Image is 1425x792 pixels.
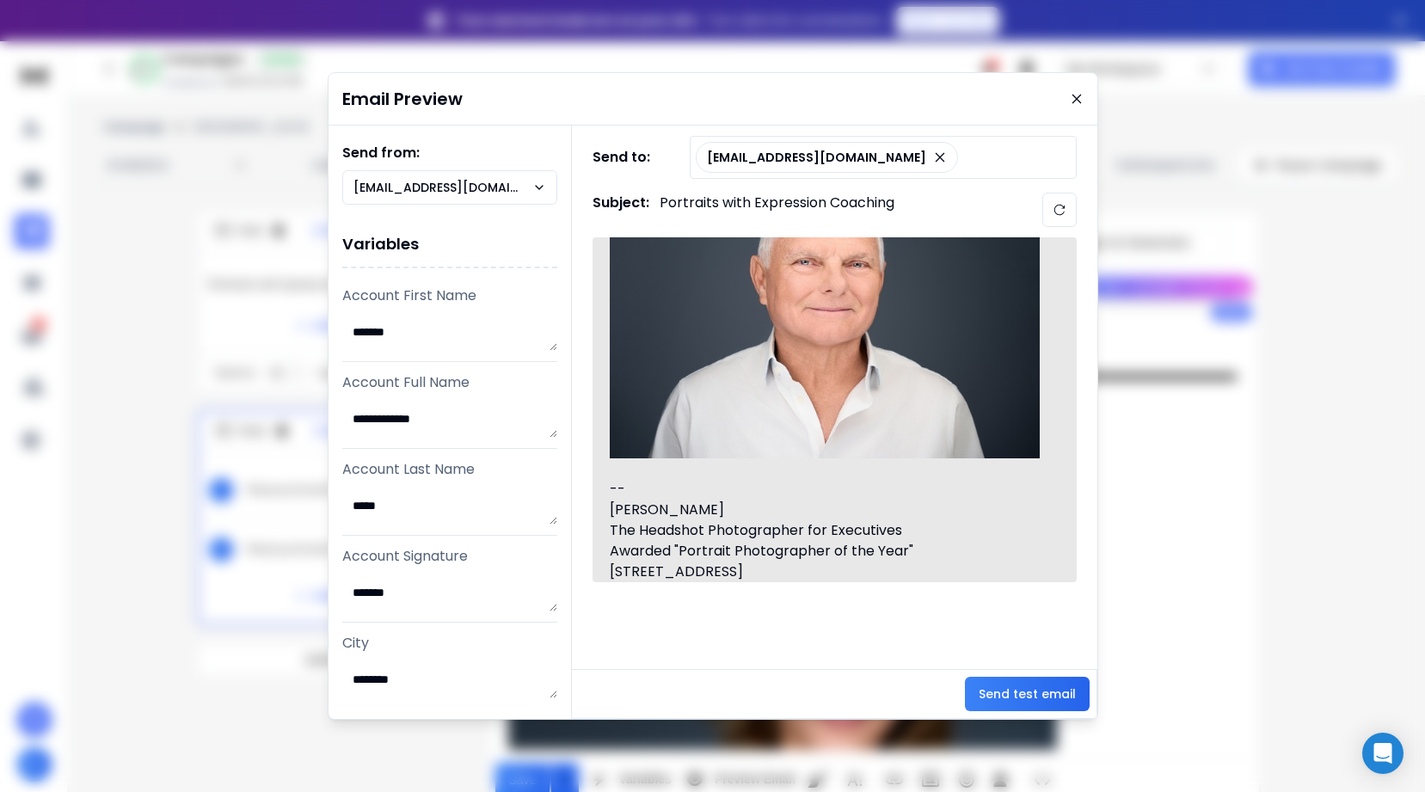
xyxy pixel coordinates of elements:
[353,179,532,196] p: [EMAIL_ADDRESS][DOMAIN_NAME]
[342,633,557,654] p: City
[593,147,661,168] h1: Send to:
[342,222,557,268] h1: Variables
[1362,733,1404,774] div: Open Intercom Messenger
[342,285,557,306] p: Account First Name
[342,87,463,111] h1: Email Preview
[342,546,557,567] p: Account Signature
[965,677,1090,711] button: Send test email
[610,520,1040,541] div: The Headshot Photographer for Executives
[660,193,894,227] p: Portraits with Expression Coaching
[707,149,926,166] p: [EMAIL_ADDRESS][DOMAIN_NAME]
[610,479,1040,500] div: --
[593,193,649,227] h1: Subject:
[342,459,557,480] p: Account Last Name
[342,372,557,393] p: Account Full Name
[610,500,1040,520] div: [PERSON_NAME]
[342,143,557,163] h1: Send from:
[610,541,1040,562] div: Awarded "Portrait Photographer of the Year"
[610,562,1040,582] div: [STREET_ADDRESS]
